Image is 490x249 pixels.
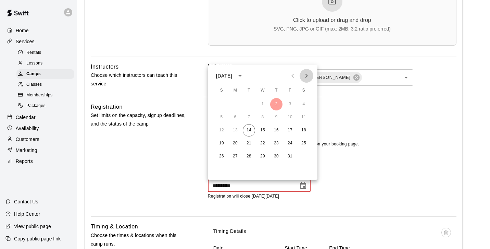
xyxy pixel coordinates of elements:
[14,235,61,242] p: Copy public page link
[16,80,77,90] a: Classes
[256,84,269,97] span: Wednesday
[213,228,246,235] p: Timing Details
[91,222,138,231] h6: Timing & Location
[284,84,296,97] span: Friday
[401,73,411,82] button: Open
[298,137,310,150] button: 25
[16,58,77,69] a: Lessons
[26,71,41,78] span: Camps
[91,111,186,128] p: Set limits on the capacity, signup deadlines, and the status of the camp
[270,124,282,137] button: 16
[243,150,255,163] button: 28
[229,84,241,97] span: Monday
[208,133,456,140] label: Status
[26,60,43,67] span: Lessons
[5,145,72,155] a: Marketing
[293,17,371,23] div: Click to upload or drag and drop
[16,158,33,165] p: Reports
[256,150,269,163] button: 29
[208,62,456,69] label: Instructors
[16,101,74,111] div: Packages
[298,84,310,97] span: Saturday
[5,123,72,133] a: Availability
[91,71,186,88] p: Choose which instructors can teach this service
[270,137,282,150] button: 23
[5,134,72,144] a: Customers
[16,114,36,121] p: Calendar
[16,27,29,34] p: Home
[243,84,255,97] span: Tuesday
[270,84,282,97] span: Thursday
[234,70,246,82] button: calendar view is open, switch to year view
[274,26,391,32] div: SVG, PNG, JPG or GIF (max: 2MB, 3:2 ratio preferred)
[284,150,296,163] button: 31
[91,62,119,71] h6: Instructors
[16,147,37,154] p: Marketing
[298,124,310,137] button: 18
[441,228,451,245] span: This booking is in the past or it already has participants, please delete from the Calendar
[16,59,74,68] div: Lessons
[284,124,296,137] button: 17
[14,223,51,230] p: View public page
[284,137,296,150] button: 24
[26,92,52,99] span: Memberships
[16,90,77,101] a: Memberships
[14,211,40,217] p: Help Center
[208,103,456,109] label: Capacity
[300,69,313,83] button: Next month
[270,150,282,163] button: 30
[208,141,456,148] p: Specify whether the camp is open and available to book on your booking page.
[16,91,74,100] div: Memberships
[5,156,72,166] a: Reports
[215,150,228,163] button: 26
[26,49,41,56] span: Rentals
[296,179,310,193] button: Choose date, selected date is Oct 2, 2025
[16,136,39,143] p: Customers
[14,198,38,205] p: Contact Us
[256,137,269,150] button: 22
[215,137,228,150] button: 19
[5,25,72,36] a: Home
[208,193,456,200] p: Registration will close [DATE][DATE]
[16,38,35,45] p: Services
[243,124,255,137] button: 14
[256,124,269,137] button: 15
[91,103,123,111] h6: Registration
[26,81,42,88] span: Classes
[229,150,241,163] button: 27
[91,231,186,248] p: Choose the times & locations when this camp runs.
[5,112,72,122] a: Calendar
[26,103,46,109] span: Packages
[16,69,77,80] a: Camps
[16,48,74,58] div: Rentals
[16,101,77,111] a: Packages
[16,69,74,79] div: Camps
[216,72,232,80] div: [DATE]
[5,36,72,47] a: Services
[243,137,255,150] button: 21
[229,137,241,150] button: 20
[16,47,77,58] a: Rentals
[16,125,39,132] p: Availability
[16,80,74,90] div: Classes
[215,84,228,97] span: Sunday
